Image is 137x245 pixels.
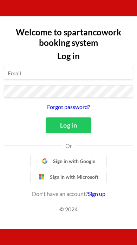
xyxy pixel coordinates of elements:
[46,117,91,133] button: Log in
[39,174,44,179] img: bjS+NI2z1I7mU5m9Un37Pwvov9ejHv4q9IAAAAASUVORK5CYII=
[88,190,105,197] a: Sign up
[42,158,47,164] img: google-icon.f27ecdef.png
[4,51,133,61] h2: Log in
[65,142,72,149] span: Or
[47,103,90,110] a: Forgot password?
[30,155,107,168] a: Sign in with Google
[32,190,88,197] span: Don't have an account?
[4,27,133,48] h2: Welcome to spartancowork booking system
[50,174,98,180] span: Sign in with Microsoft
[53,158,95,164] span: Sign in with Google
[4,206,133,213] p: © 2024
[4,67,133,79] input: Email
[30,171,107,183] a: Sign in with Microsoft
